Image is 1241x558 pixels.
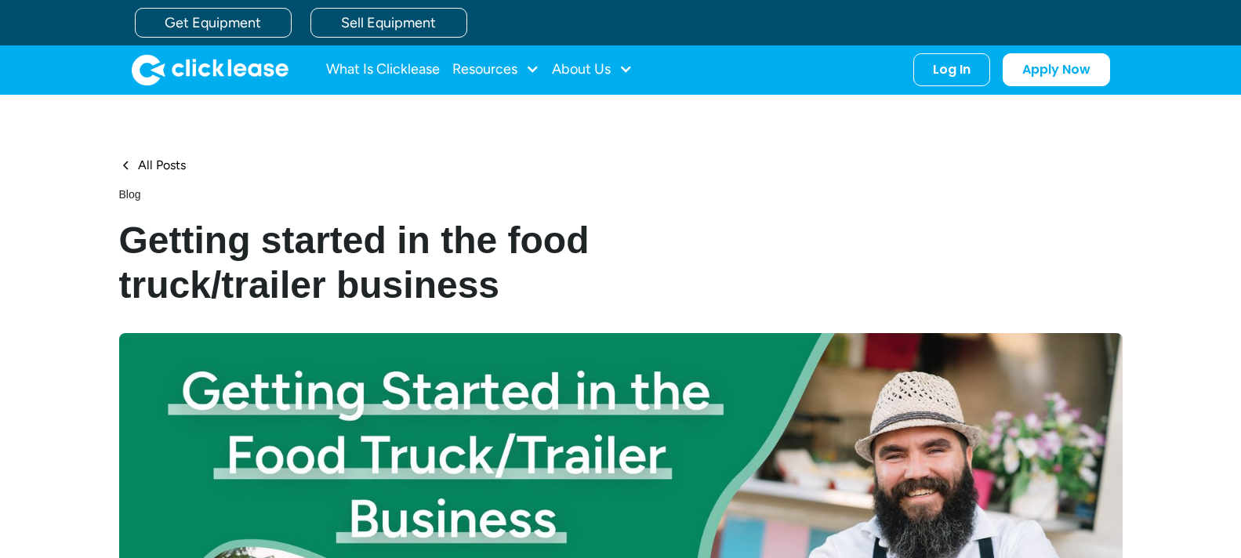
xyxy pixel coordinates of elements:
[933,62,971,78] div: Log In
[138,158,186,174] div: All Posts
[132,54,288,85] a: home
[119,218,721,308] h1: Getting started in the food truck/trailer business
[132,54,288,85] img: Clicklease logo
[119,158,186,174] a: All Posts
[310,8,467,38] a: Sell Equipment
[552,54,633,85] div: About Us
[1003,53,1110,86] a: Apply Now
[452,54,539,85] div: Resources
[135,8,292,38] a: Get Equipment
[326,54,440,85] a: What Is Clicklease
[119,187,721,202] div: Blog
